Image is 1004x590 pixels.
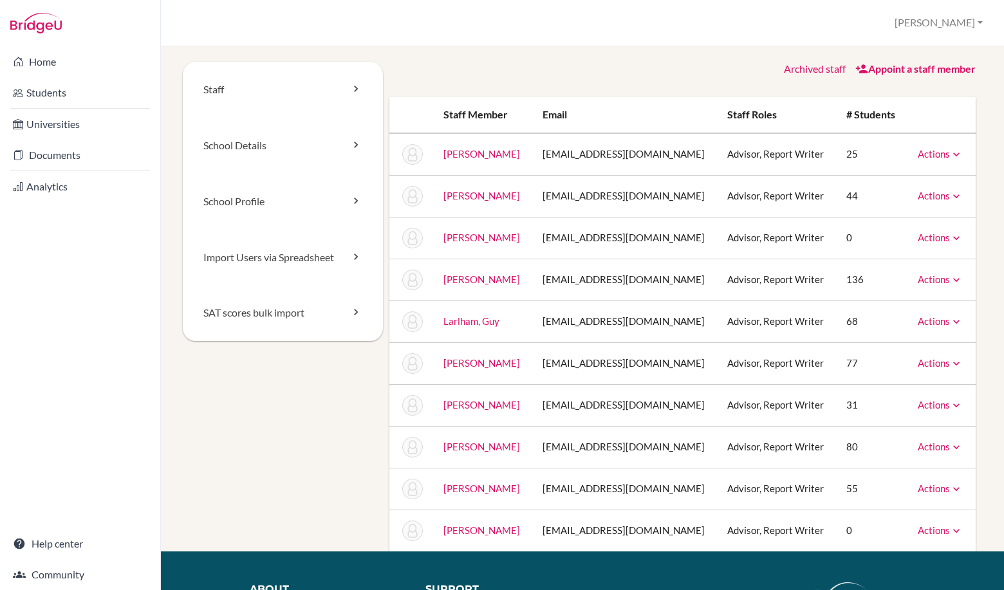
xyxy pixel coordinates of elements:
a: Home [3,49,158,75]
td: [EMAIL_ADDRESS][DOMAIN_NAME] [532,175,718,217]
td: 136 [836,259,907,300]
td: Advisor, Report Writer [717,468,836,510]
th: # students [836,97,907,133]
a: [PERSON_NAME] [443,441,520,452]
a: Students [3,80,158,106]
th: Staff member [433,97,532,133]
a: Community [3,562,158,587]
img: Judith McLaren [402,437,423,457]
a: [PERSON_NAME] [443,148,520,160]
a: SAT scores bulk import [183,285,383,341]
img: Iva Franjic [402,228,423,248]
img: Sonya Milanova [402,479,423,499]
a: Actions [918,190,963,201]
td: Advisor, Report Writer [717,426,836,468]
td: 55 [836,468,907,510]
a: [PERSON_NAME] [443,399,520,410]
img: Niki McInteer [402,395,423,416]
a: Actions [918,148,963,160]
a: Actions [918,483,963,494]
a: [PERSON_NAME] [443,232,520,243]
a: Help center [3,531,158,557]
td: Advisor, Report Writer [717,133,836,176]
a: Actions [918,441,963,452]
a: School Details [183,118,383,174]
a: Documents [3,142,158,168]
td: [EMAIL_ADDRESS][DOMAIN_NAME] [532,510,718,551]
td: Advisor, Report Writer [717,300,836,342]
a: Actions [918,357,963,369]
td: 25 [836,133,907,176]
td: [EMAIL_ADDRESS][DOMAIN_NAME] [532,468,718,510]
td: Advisor, Report Writer [717,384,836,426]
a: Analytics [3,174,158,199]
td: Advisor, Report Writer [717,510,836,551]
td: Advisor, Report Writer [717,217,836,259]
a: Actions [918,315,963,327]
a: [PERSON_NAME] [443,357,520,369]
td: 77 [836,342,907,384]
td: 31 [836,384,907,426]
img: Carol Graham [402,270,423,290]
td: [EMAIL_ADDRESS][DOMAIN_NAME] [532,342,718,384]
td: Advisor, Report Writer [717,175,836,217]
img: Guy Larlham [402,311,423,332]
a: Import Users via Spreadsheet [183,230,383,286]
td: 0 [836,510,907,551]
a: Universities [3,111,158,137]
img: Tom Carter [402,186,423,207]
img: Jill Richards [402,521,423,541]
a: [PERSON_NAME] [443,483,520,494]
button: [PERSON_NAME] [889,11,989,35]
td: 0 [836,217,907,259]
td: 44 [836,175,907,217]
td: [EMAIL_ADDRESS][DOMAIN_NAME] [532,259,718,300]
td: 68 [836,300,907,342]
a: [PERSON_NAME] [443,190,520,201]
img: Bridge-U [10,13,62,33]
img: Tom Lowes [402,353,423,374]
a: Actions [918,399,963,410]
td: Advisor, Report Writer [717,342,836,384]
td: 80 [836,426,907,468]
img: Sebastian Allon [402,144,423,165]
a: [PERSON_NAME] [443,273,520,285]
td: [EMAIL_ADDRESS][DOMAIN_NAME] [532,300,718,342]
td: [EMAIL_ADDRESS][DOMAIN_NAME] [532,217,718,259]
a: Appoint a staff member [855,62,976,75]
td: Advisor, Report Writer [717,259,836,300]
td: [EMAIL_ADDRESS][DOMAIN_NAME] [532,384,718,426]
a: Larlham, Guy [443,315,499,327]
a: [PERSON_NAME] [443,524,520,536]
a: School Profile [183,174,383,230]
td: [EMAIL_ADDRESS][DOMAIN_NAME] [532,133,718,176]
a: Actions [918,273,963,285]
td: [EMAIL_ADDRESS][DOMAIN_NAME] [532,426,718,468]
a: Archived staff [784,62,846,75]
th: Staff roles [717,97,836,133]
a: Actions [918,524,963,536]
th: Email [532,97,718,133]
a: Actions [918,232,963,243]
a: Staff [183,62,383,118]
